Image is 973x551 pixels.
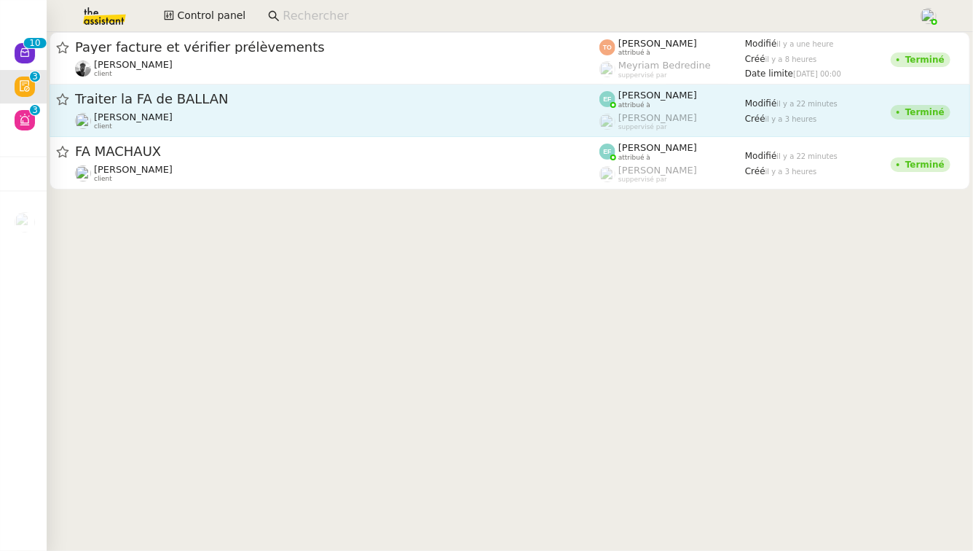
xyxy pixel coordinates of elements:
span: Créé [745,114,765,124]
p: 3 [32,105,38,118]
span: [DATE] 00:00 [793,70,841,78]
span: client [94,175,112,183]
span: suppervisé par [618,176,667,184]
span: attribué à [618,154,650,162]
img: svg [599,144,615,160]
span: [PERSON_NAME] [618,38,697,49]
span: il y a 3 heures [765,115,817,123]
span: il y a 8 heures [765,55,817,63]
p: 0 [35,38,41,51]
img: svg [599,91,615,107]
app-user-detailed-label: client [75,112,599,130]
app-user-detailed-label: client [75,164,599,183]
img: users%2FPPrFYTsEAUgQy5cK5MCpqKbOX8K2%2Favatar%2FCapture%20d%E2%80%99e%CC%81cran%202023-06-05%20a%... [921,8,937,24]
span: [PERSON_NAME] [618,90,697,101]
img: users%2FyQfMwtYgTqhRP2YHWHmG2s2LYaD3%2Favatar%2Fprofile-pic.png [599,166,615,182]
span: il y a une heure [777,40,834,48]
span: Control panel [177,7,245,24]
span: suppervisé par [618,123,667,131]
div: Terminé [905,108,945,117]
app-user-label: suppervisé par [599,60,745,79]
span: client [94,70,112,78]
app-user-label: suppervisé par [599,165,745,184]
span: FA MACHAUX [75,145,599,158]
p: 1 [29,38,35,51]
img: ee3399b4-027e-46f8-8bb8-fca30cb6f74c [75,60,91,77]
span: Modifié [745,151,777,161]
img: users%2FyQfMwtYgTqhRP2YHWHmG2s2LYaD3%2Favatar%2Fprofile-pic.png [599,114,615,130]
app-user-label: attribué à [599,90,745,109]
img: svg [599,39,615,55]
span: Date limite [745,69,793,79]
span: attribué à [618,101,650,109]
span: suppervisé par [618,71,667,79]
img: users%2FSg6jQljroSUGpSfKFUOPmUmNaZ23%2Favatar%2FUntitled.png [75,165,91,181]
img: users%2FSg6jQljroSUGpSfKFUOPmUmNaZ23%2Favatar%2FUntitled.png [75,113,91,129]
button: Control panel [155,6,254,26]
app-user-label: attribué à [599,142,745,161]
app-user-detailed-label: client [75,59,599,78]
span: Créé [745,54,765,64]
span: [PERSON_NAME] [618,142,697,153]
span: Modifié [745,98,777,109]
span: il y a 3 heures [765,168,817,176]
span: attribué à [618,49,650,57]
span: Payer facture et vérifier prélèvements [75,41,599,54]
img: users%2FaellJyylmXSg4jqeVbanehhyYJm1%2Favatar%2Fprofile-pic%20(4).png [599,61,615,77]
span: Modifié [745,39,777,49]
span: [PERSON_NAME] [618,165,697,176]
nz-badge-sup: 3 [30,71,40,82]
nz-badge-sup: 3 [30,105,40,115]
img: users%2F6gb6idyi0tfvKNN6zQQM24j9Qto2%2Favatar%2F4d99454d-80b1-4afc-9875-96eb8ae1710f [15,212,35,232]
span: [PERSON_NAME] [94,59,173,70]
input: Rechercher [283,7,904,26]
nz-badge-sup: 10 [23,38,46,48]
span: Créé [745,166,765,176]
span: il y a 22 minutes [777,100,838,108]
span: il y a 22 minutes [777,152,838,160]
p: 3 [32,71,38,85]
div: Terminé [905,160,945,169]
span: Meyriam Bedredine [618,60,711,71]
span: [PERSON_NAME] [618,112,697,123]
span: [PERSON_NAME] [94,164,173,175]
span: [PERSON_NAME] [94,112,173,122]
span: Traiter la FA de BALLAN [75,93,599,106]
app-user-label: attribué à [599,38,745,57]
span: client [94,122,112,130]
div: Terminé [905,55,945,64]
app-user-label: suppervisé par [599,112,745,131]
